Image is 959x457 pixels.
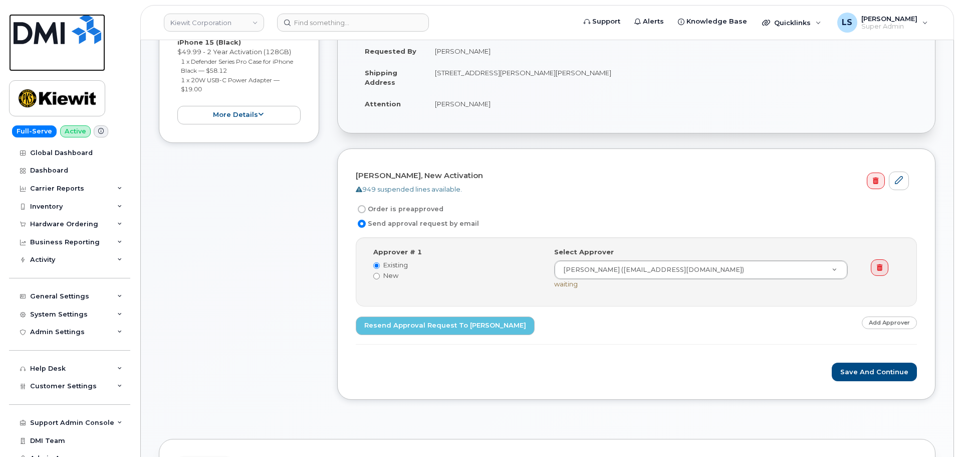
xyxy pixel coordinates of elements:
[577,12,627,32] a: Support
[356,172,909,180] h4: [PERSON_NAME], New Activation
[426,40,917,62] td: [PERSON_NAME]
[181,58,293,75] small: 1 x Defender Series Pro Case for iPhone Black — $58.12
[365,47,416,55] strong: Requested By
[181,76,280,93] small: 1 x 20W USB-C Power Adapter — $19.00
[555,261,847,279] a: [PERSON_NAME] ([EMAIL_ADDRESS][DOMAIN_NAME])
[177,19,301,124] div: [PERSON_NAME] $49.99 - 2 Year Activation (128GB)
[373,271,539,280] label: New
[774,19,811,27] span: Quicklinks
[426,93,917,115] td: [PERSON_NAME]
[554,280,578,288] span: waiting
[861,15,917,23] span: [PERSON_NAME]
[861,23,917,31] span: Super Admin
[358,205,366,213] input: Order is preapproved
[177,106,301,124] button: more details
[832,363,917,381] button: Save and Continue
[164,14,264,32] a: Kiewit Corporation
[755,13,828,33] div: Quicklinks
[842,17,852,29] span: LS
[592,17,620,27] span: Support
[554,247,614,257] label: Select Approver
[356,218,479,230] label: Send approval request by email
[356,317,535,335] a: Resend Approval Request to [PERSON_NAME]
[830,13,935,33] div: Luke Schroeder
[426,62,917,93] td: [STREET_ADDRESS][PERSON_NAME][PERSON_NAME]
[373,262,380,269] input: Existing
[365,100,401,108] strong: Attention
[862,317,917,329] a: Add Approver
[373,260,539,270] label: Existing
[627,12,671,32] a: Alerts
[671,12,754,32] a: Knowledge Base
[373,273,380,279] input: New
[177,38,241,46] strong: iPhone 15 (Black)
[643,17,664,27] span: Alerts
[915,413,951,449] iframe: Messenger Launcher
[365,69,397,86] strong: Shipping Address
[356,203,443,215] label: Order is preapproved
[686,17,747,27] span: Knowledge Base
[358,220,366,228] input: Send approval request by email
[557,265,744,274] span: [PERSON_NAME] ([EMAIL_ADDRESS][DOMAIN_NAME])
[277,14,429,32] input: Find something...
[373,247,422,257] label: Approver # 1
[356,185,909,194] div: 949 suspended lines available.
